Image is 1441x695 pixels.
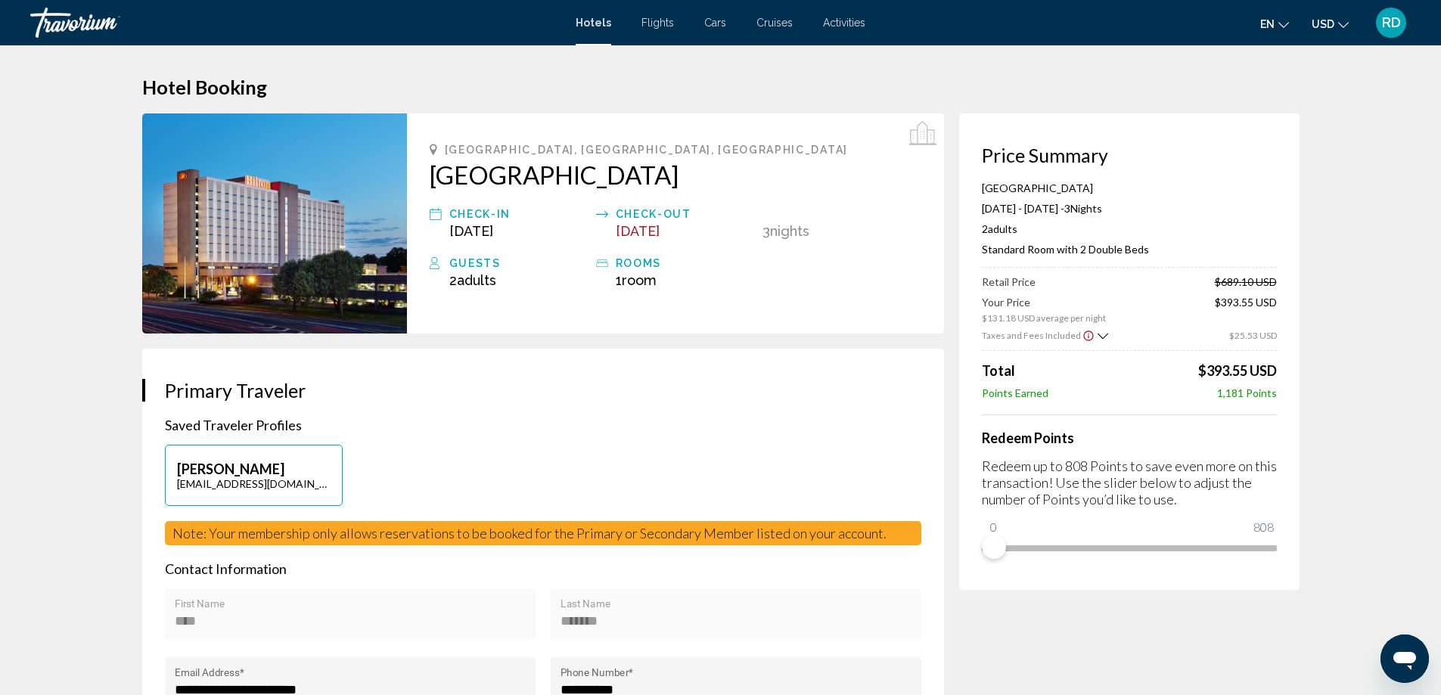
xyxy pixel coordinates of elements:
span: Nights [1070,202,1102,215]
h4: Redeem Points [982,430,1277,446]
span: Taxes and Fees Included [982,330,1081,341]
h1: Hotel Booking [142,76,1300,98]
span: 808 [1251,518,1276,536]
a: Cruises [756,17,793,29]
button: [PERSON_NAME][EMAIL_ADDRESS][DOMAIN_NAME] [165,445,343,506]
span: 2 [982,222,1017,235]
span: Points Earned [982,386,1048,399]
span: $131.18 USD average per night [982,312,1106,324]
span: Note: Your membership only allows reservations to be booked for the Primary or Secondary Member l... [172,525,887,541]
p: [GEOGRAPHIC_DATA] [982,182,1277,194]
a: Flights [641,17,674,29]
a: [GEOGRAPHIC_DATA] [430,160,921,190]
span: 3 [762,223,770,239]
button: User Menu [1371,7,1411,39]
span: 1 [616,272,657,288]
span: $393.55 USD [1215,296,1277,324]
p: Redeem up to 808 Points to save even more on this transaction! Use the slider below to adjust the... [982,458,1277,507]
button: Show Taxes and Fees breakdown [982,327,1108,343]
a: Activities [823,17,865,29]
div: Check-out [616,205,755,223]
span: [DATE] [449,223,493,239]
p: [PERSON_NAME] [177,461,331,477]
p: [DATE] - [DATE] - [982,202,1277,215]
span: Nights [770,223,809,239]
p: Contact Information [165,560,921,577]
h3: Primary Traveler [165,379,921,402]
div: Check-in [449,205,589,223]
span: Total [982,362,1015,379]
a: Travorium [30,8,561,38]
span: 3 [1064,202,1070,215]
span: 0 [988,518,999,536]
span: 1,181 Points [1217,386,1277,399]
span: Your Price [982,296,1106,309]
span: $689.10 USD [1215,275,1277,288]
span: [DATE] [616,223,660,239]
span: $25.53 USD [1229,330,1277,341]
span: [GEOGRAPHIC_DATA], [GEOGRAPHIC_DATA], [GEOGRAPHIC_DATA] [445,144,848,156]
span: USD [1312,18,1334,30]
iframe: Botón para iniciar la ventana de mensajería [1380,634,1429,683]
a: Hotels [576,17,611,29]
span: Adults [988,222,1017,235]
p: [EMAIL_ADDRESS][DOMAIN_NAME] [177,477,331,490]
button: Change language [1260,13,1289,35]
p: Standard Room with 2 Double Beds [982,243,1277,256]
div: Guests [449,254,589,272]
span: Room [622,272,657,288]
span: Retail Price [982,275,1036,288]
span: 2 [449,272,496,288]
button: Show Taxes and Fees disclaimer [1082,328,1095,342]
h3: Price Summary [982,144,1277,166]
span: $393.55 USD [1198,362,1277,379]
div: rooms [616,254,755,272]
span: en [1260,18,1275,30]
a: Cars [704,17,726,29]
p: Saved Traveler Profiles [165,417,921,433]
button: Change currency [1312,13,1349,35]
span: RD [1382,15,1401,30]
span: Adults [457,272,496,288]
